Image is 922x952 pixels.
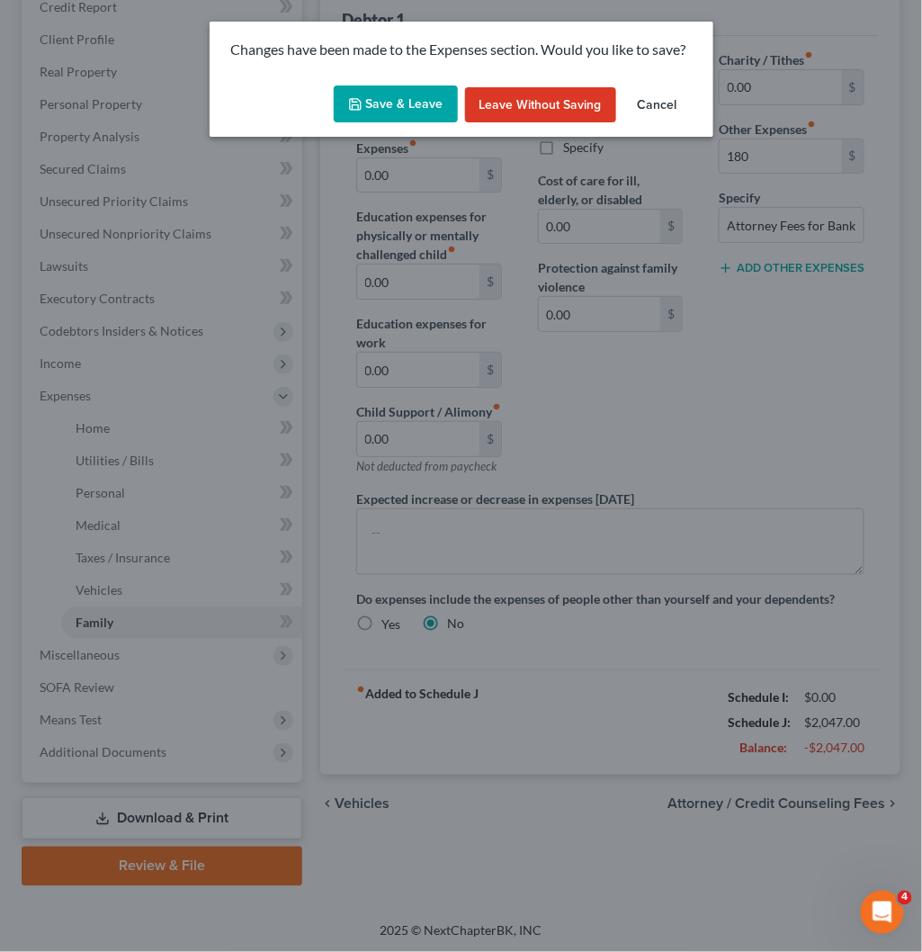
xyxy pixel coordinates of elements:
[623,87,692,123] button: Cancel
[861,891,904,934] iframe: Intercom live chat
[898,891,912,905] span: 4
[465,87,616,123] button: Leave without Saving
[231,40,692,60] p: Changes have been made to the Expenses section. Would you like to save?
[334,85,458,123] button: Save & Leave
